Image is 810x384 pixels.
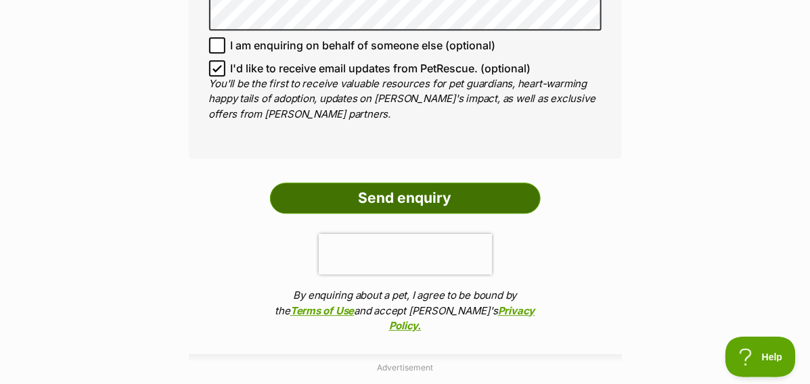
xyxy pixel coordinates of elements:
[231,60,531,76] span: I'd like to receive email updates from PetRescue. (optional)
[231,37,496,53] span: I am enquiring on behalf of someone else (optional)
[290,304,354,317] a: Terms of Use
[319,234,492,274] iframe: reCAPTCHA
[270,288,541,334] p: By enquiring about a pet, I agree to be bound by the and accept [PERSON_NAME]'s
[270,183,541,214] input: Send enquiry
[725,337,796,377] iframe: Help Scout Beacon - Open
[209,76,602,122] p: You'll be the first to receive valuable resources for pet guardians, heart-warming happy tails of...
